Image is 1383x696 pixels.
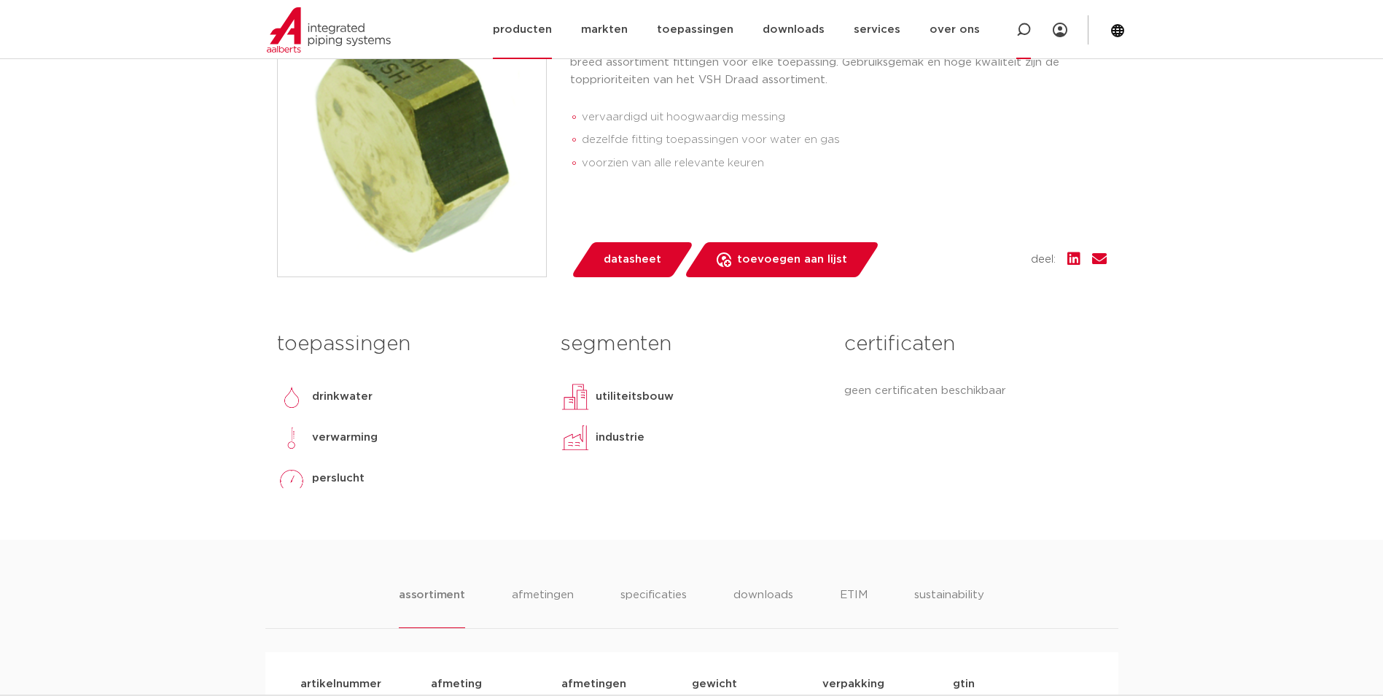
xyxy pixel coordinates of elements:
p: verwarming [312,429,378,446]
li: voorzien van alle relevante keuren [582,152,1107,175]
h3: certificaten [844,330,1106,359]
img: Product Image for VSH Draad eindkoppeling (binnendraad) [278,8,546,277]
h3: toepassingen [277,330,539,359]
span: deel: [1031,251,1056,268]
img: industrie [561,423,590,452]
p: utiliteitsbouw [596,388,674,406]
p: perslucht [312,470,365,487]
p: gewicht [692,676,822,693]
a: datasheet [570,242,694,277]
li: downloads [733,587,793,628]
p: artikelnummer [300,676,431,693]
h3: segmenten [561,330,822,359]
p: afmeting [431,676,561,693]
img: perslucht [277,464,306,493]
img: verwarming [277,423,306,452]
p: geen certificaten beschikbaar [844,382,1106,400]
li: assortiment [399,587,465,628]
span: datasheet [604,248,661,271]
li: afmetingen [512,587,574,628]
li: vervaardigd uit hoogwaardig messing [582,106,1107,129]
p: industrie [596,429,644,446]
p: De VSH Draad D1107 is een eindkoppeling met een binnendraad aansluiting. VSH Draad biedt een bree... [570,36,1107,89]
img: drinkwater [277,382,306,411]
p: drinkwater [312,388,373,406]
li: sustainability [914,587,984,628]
img: utiliteitsbouw [561,382,590,411]
li: specificaties [620,587,687,628]
p: gtin [953,676,1083,693]
li: dezelfde fitting toepassingen voor water en gas [582,128,1107,152]
li: ETIM [840,587,868,628]
p: afmetingen [561,676,692,693]
span: toevoegen aan lijst [737,248,847,271]
p: verpakking [822,676,953,693]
